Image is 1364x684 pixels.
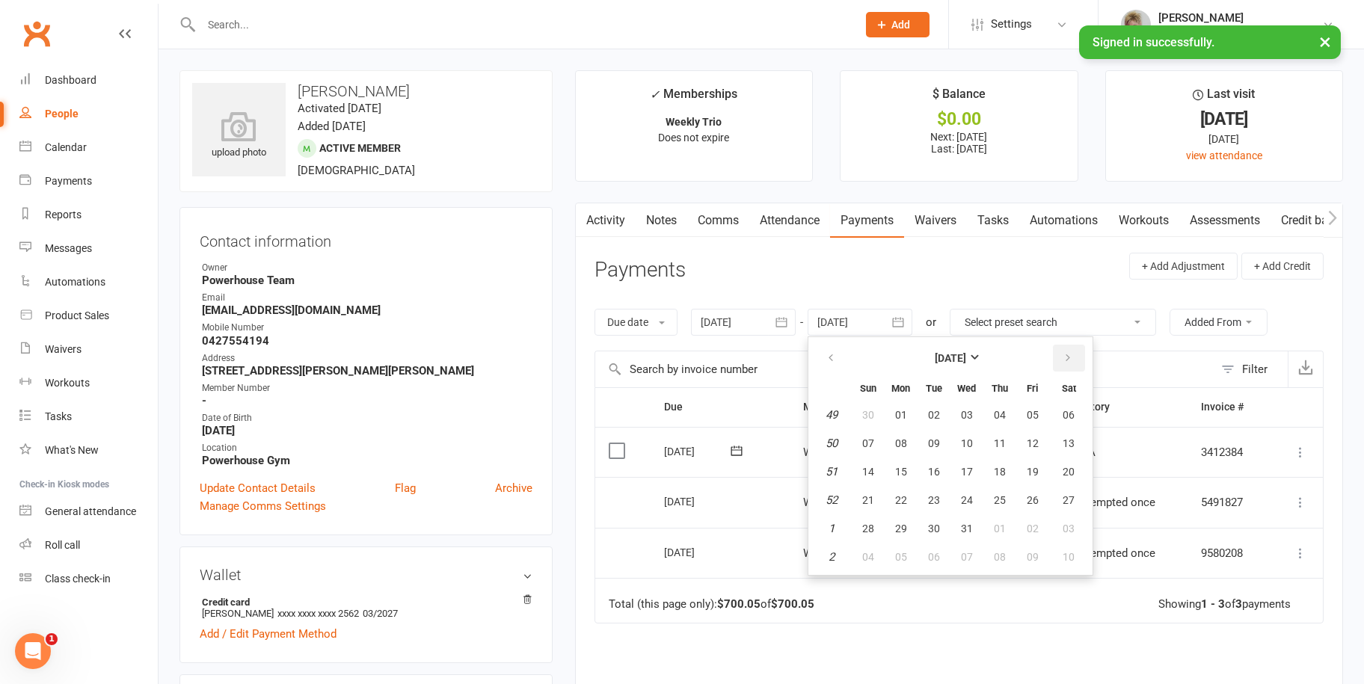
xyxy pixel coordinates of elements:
[58,24,88,54] div: Profile image for Bec
[202,454,532,467] strong: Powerhouse Gym
[202,304,532,317] strong: [EMAIL_ADDRESS][DOMAIN_NAME]
[717,597,761,611] strong: $700.05
[852,487,884,514] button: 21
[45,343,82,355] div: Waivers
[1108,203,1179,238] a: Workouts
[885,430,917,457] button: 08
[19,333,158,366] a: Waivers
[803,446,861,459] span: Weekly Trio
[664,440,733,463] div: [DATE]
[951,487,983,514] button: 24
[1179,203,1271,238] a: Assessments
[664,540,733,564] div: [DATE]
[200,479,316,497] a: Update Contact Details
[19,434,158,467] a: What's New
[1188,528,1270,579] td: 9580208
[31,446,251,477] div: Inviting your Members to your Mobile App
[687,203,749,238] a: Comms
[1027,523,1039,534] span: 02
[1050,543,1088,570] button: 10
[202,394,532,407] strong: -
[771,597,814,611] strong: $700.05
[951,401,983,428] button: 03
[961,494,973,506] span: 24
[19,64,158,97] a: Dashboard
[200,594,532,621] li: [PERSON_NAME]
[803,496,861,509] span: Weekly Trio
[885,458,917,485] button: 15
[1093,35,1214,49] span: Signed in successfully.
[124,504,176,514] span: Messages
[862,551,874,563] span: 04
[31,211,61,241] div: Profile image for Jia
[45,242,92,254] div: Messages
[202,261,532,275] div: Owner
[192,83,540,99] h3: [PERSON_NAME]
[82,226,125,241] div: • 5h ago
[829,522,835,535] em: 1
[595,259,686,282] h3: Payments
[852,543,884,570] button: 04
[1050,401,1088,428] button: 06
[862,409,874,421] span: 30
[19,131,158,164] a: Calendar
[45,309,109,321] div: Product Sales
[1063,551,1075,563] span: 10
[928,437,940,449] span: 09
[1214,351,1288,387] button: Filter
[22,440,277,483] div: Inviting your Members to your Mobile App
[992,383,1008,394] small: Thursday
[862,466,874,478] span: 14
[200,497,326,515] a: Manage Comms Settings
[576,203,636,238] a: Activity
[984,458,1016,485] button: 18
[30,106,269,132] p: Hi [PERSON_NAME]
[852,430,884,457] button: 07
[862,437,874,449] span: 07
[895,409,907,421] span: 01
[854,131,1063,155] p: Next: [DATE] Last: [DATE]
[31,274,251,290] div: Ask a question
[45,74,96,86] div: Dashboard
[885,515,917,542] button: 29
[363,608,398,619] span: 03/2027
[1188,388,1270,426] th: Invoice #
[1027,551,1039,563] span: 09
[22,333,277,363] button: Search for help
[957,383,976,394] small: Wednesday
[666,116,722,128] strong: Weekly Trio
[1063,523,1075,534] span: 03
[192,111,286,161] div: upload photo
[650,87,660,102] i: ✓
[45,209,82,221] div: Reports
[202,321,532,335] div: Mobile Number
[31,340,121,356] span: Search for help
[994,494,1006,506] span: 25
[15,262,284,318] div: Ask a questionAI Agent and team can help
[202,441,532,455] div: Location
[45,573,111,585] div: Class check-in
[1027,466,1039,478] span: 19
[866,12,930,37] button: Add
[298,102,381,115] time: Activated [DATE]
[1017,543,1048,570] button: 09
[19,366,158,400] a: Workouts
[830,203,904,238] a: Payments
[994,523,1006,534] span: 01
[951,458,983,485] button: 17
[918,515,950,542] button: 30
[1027,437,1039,449] span: 12
[961,409,973,421] span: 03
[918,543,950,570] button: 06
[45,108,79,120] div: People
[1027,494,1039,506] span: 26
[826,408,838,422] em: 49
[636,203,687,238] a: Notes
[45,377,90,389] div: Workouts
[918,430,950,457] button: 09
[935,352,966,364] strong: [DATE]
[1017,458,1048,485] button: 19
[961,466,973,478] span: 17
[45,276,105,288] div: Automations
[895,466,907,478] span: 15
